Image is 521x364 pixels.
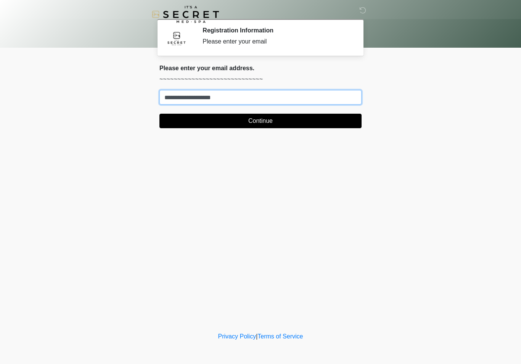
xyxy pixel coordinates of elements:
[256,333,257,340] a: |
[203,27,350,34] h2: Registration Information
[159,64,362,72] h2: Please enter your email address.
[218,333,256,340] a: Privacy Policy
[159,75,362,84] p: ~~~~~~~~~~~~~~~~~~~~~~~~~~~~~
[159,114,362,128] button: Continue
[165,27,188,50] img: Agent Avatar
[152,6,219,23] img: It's A Secret Med Spa Logo
[203,37,350,46] div: Please enter your email
[257,333,303,340] a: Terms of Service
